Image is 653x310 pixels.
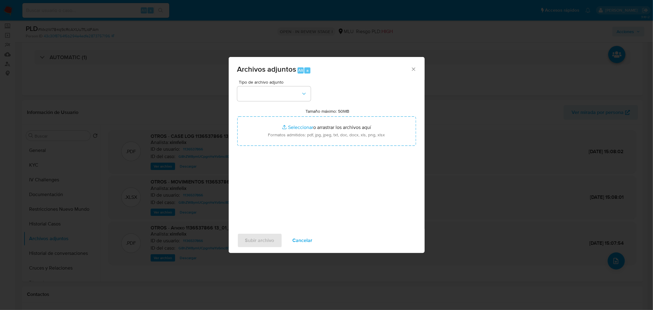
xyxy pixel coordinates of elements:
[298,67,303,73] span: Alt
[239,80,312,84] span: Tipo de archivo adjunto
[237,64,296,74] span: Archivos adjuntos
[411,66,416,72] button: Cerrar
[293,234,313,247] span: Cancelar
[285,233,321,248] button: Cancelar
[306,108,349,114] label: Tamaño máximo: 50MB
[306,67,309,73] span: a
